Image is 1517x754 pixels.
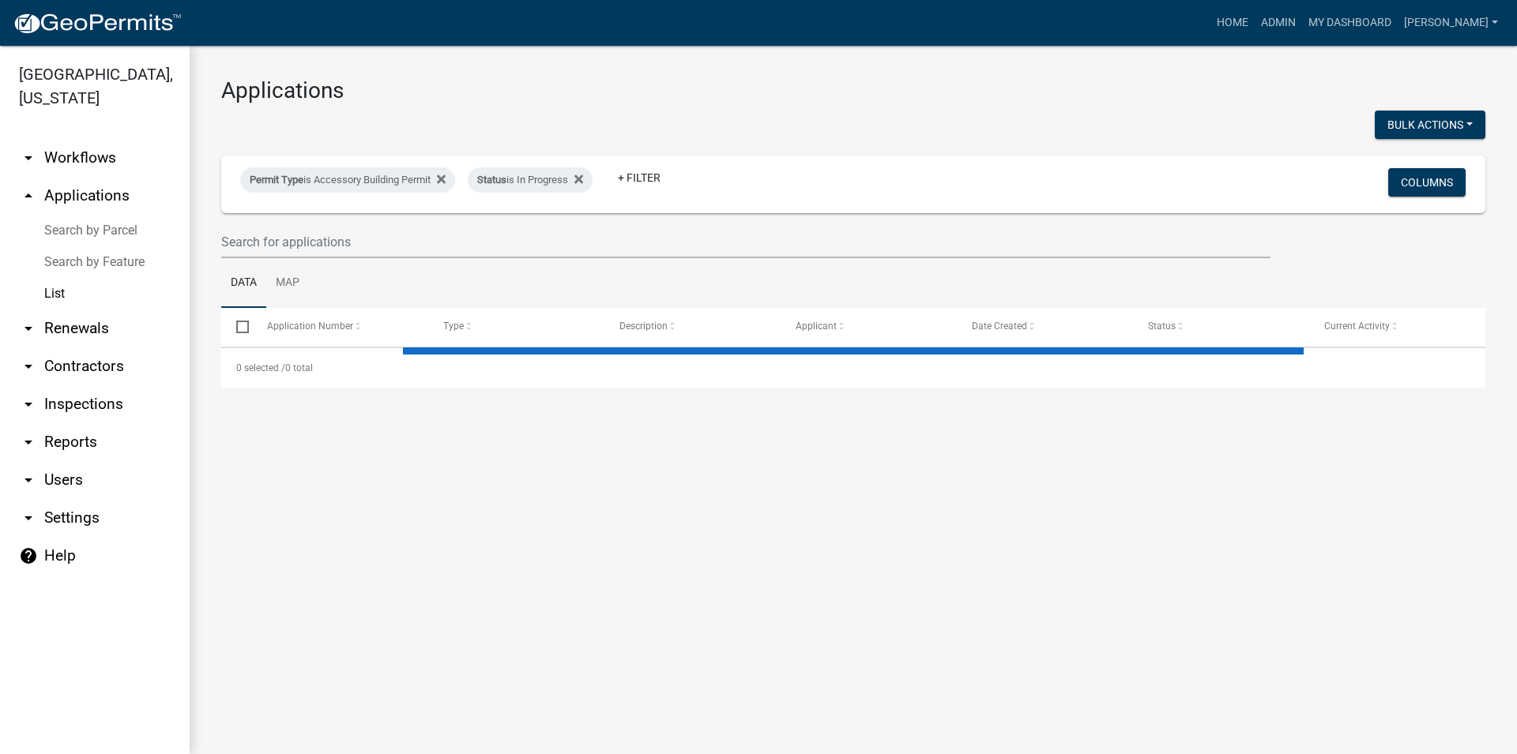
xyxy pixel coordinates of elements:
[19,508,38,527] i: arrow_drop_down
[796,321,837,332] span: Applicant
[477,174,506,186] span: Status
[19,319,38,338] i: arrow_drop_down
[251,308,427,346] datatable-header-cell: Application Number
[1388,168,1466,197] button: Columns
[1398,8,1504,38] a: [PERSON_NAME]
[19,546,38,565] i: help
[1324,321,1390,332] span: Current Activity
[957,308,1133,346] datatable-header-cell: Date Created
[1375,111,1485,139] button: Bulk Actions
[19,471,38,490] i: arrow_drop_down
[619,321,668,332] span: Description
[427,308,604,346] datatable-header-cell: Type
[1302,8,1398,38] a: My Dashboard
[19,433,38,452] i: arrow_drop_down
[19,395,38,414] i: arrow_drop_down
[1148,321,1176,332] span: Status
[781,308,957,346] datatable-header-cell: Applicant
[1133,308,1309,346] datatable-header-cell: Status
[1309,308,1485,346] datatable-header-cell: Current Activity
[240,167,455,193] div: is Accessory Building Permit
[19,148,38,167] i: arrow_drop_down
[468,167,593,193] div: is In Progress
[221,308,251,346] datatable-header-cell: Select
[605,163,673,192] a: + Filter
[443,321,464,332] span: Type
[1210,8,1255,38] a: Home
[250,174,303,186] span: Permit Type
[1255,8,1302,38] a: Admin
[221,226,1270,258] input: Search for applications
[267,321,353,332] span: Application Number
[972,321,1027,332] span: Date Created
[19,186,38,205] i: arrow_drop_up
[221,258,266,309] a: Data
[266,258,309,309] a: Map
[221,77,1485,104] h3: Applications
[19,357,38,376] i: arrow_drop_down
[221,348,1485,388] div: 0 total
[236,362,285,373] span: 0 selected /
[604,308,781,346] datatable-header-cell: Description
